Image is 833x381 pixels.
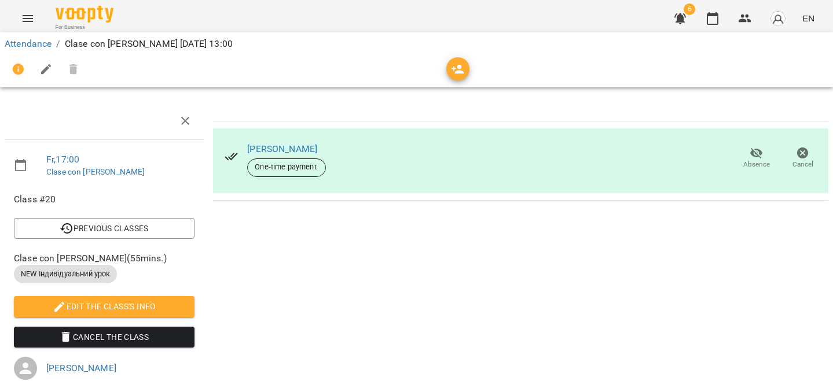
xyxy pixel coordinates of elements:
span: Clase con [PERSON_NAME] ( 55 mins. ) [14,251,195,265]
span: One-time payment [248,162,325,172]
li: / [56,37,60,51]
button: Cancel [780,142,826,175]
button: Edit the class's Info [14,296,195,317]
span: Cancel [792,160,813,169]
img: avatar_s.png [770,10,786,27]
span: For Business [56,24,113,31]
a: Attendance [5,38,52,49]
button: Menu [14,5,42,32]
button: EN [798,8,819,29]
a: [PERSON_NAME] [247,143,317,154]
span: Class #20 [14,193,195,206]
button: Absence [733,142,780,175]
a: Clase con [PERSON_NAME] [46,167,145,176]
button: Cancel the class [14,327,195,347]
span: NEW Індивідуальний урок [14,269,117,279]
span: 6 [684,3,695,15]
span: Absence [743,160,770,169]
button: Previous Classes [14,218,195,239]
p: Clase con [PERSON_NAME] [DATE] 13:00 [65,37,233,51]
span: Previous Classes [23,221,185,235]
span: Edit the class's Info [23,299,185,313]
span: Cancel the class [23,330,185,344]
nav: breadcrumb [5,37,828,51]
a: [PERSON_NAME] [46,362,116,373]
img: Voopty Logo [56,6,113,23]
span: EN [802,12,814,24]
a: Fr , 17:00 [46,154,79,165]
